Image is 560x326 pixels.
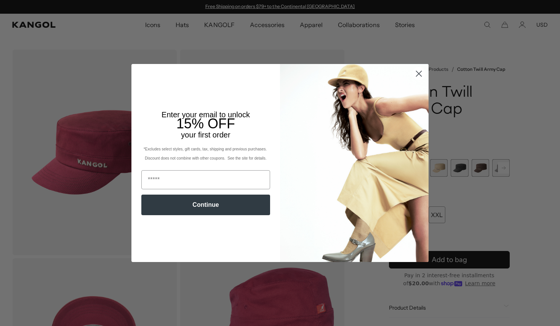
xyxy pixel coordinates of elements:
img: 93be19ad-e773-4382-80b9-c9d740c9197f.jpeg [280,64,429,262]
span: your first order [181,131,230,139]
span: *Excludes select styles, gift cards, tax, shipping and previous purchases. Discount does not comb... [144,147,268,160]
button: Continue [141,195,270,215]
input: Email [141,170,270,189]
span: 15% OFF [176,116,235,131]
button: Close dialog [412,67,426,80]
span: Enter your email to unlock [162,110,250,119]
